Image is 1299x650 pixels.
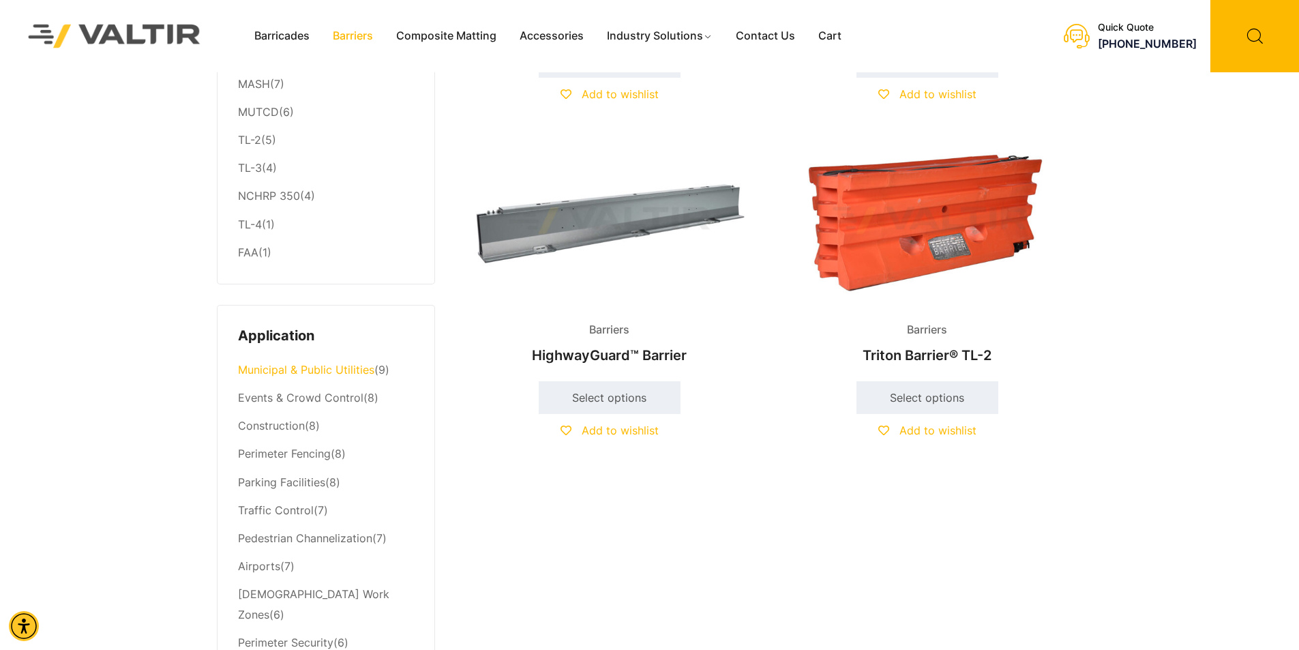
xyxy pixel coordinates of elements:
[238,587,389,621] a: [DEMOGRAPHIC_DATA] Work Zones
[582,87,659,101] span: Add to wishlist
[238,357,414,385] li: (9)
[238,189,300,203] a: NCHRP 350
[238,99,414,127] li: (6)
[238,133,261,147] a: TL-2
[238,161,262,175] a: TL-3
[238,469,414,497] li: (8)
[856,381,998,414] a: Select options for “Triton Barrier® TL-2”
[780,340,1075,370] h2: Triton Barrier® TL-2
[238,218,262,231] a: TL-4
[462,340,757,370] h2: HighwayGuard™ Barrier
[238,559,280,573] a: Airports
[238,531,372,545] a: Pedestrian Channelization
[539,381,681,414] a: Select options for “HighwayGuard™ Barrier”
[9,611,39,641] div: Accessibility Menu
[238,413,414,441] li: (8)
[780,132,1075,370] a: BarriersTriton Barrier® TL-2
[1098,22,1197,33] div: Quick Quote
[1098,37,1197,50] a: call (888) 496-3625
[238,475,325,489] a: Parking Facilities
[238,552,414,580] li: (7)
[238,183,414,211] li: (4)
[238,155,414,183] li: (4)
[238,391,363,404] a: Events & Crowd Control
[899,424,976,437] span: Add to wishlist
[462,132,757,309] img: Barriers
[899,87,976,101] span: Add to wishlist
[238,363,374,376] a: Municipal & Public Utilities
[238,503,314,517] a: Traffic Control
[238,385,414,413] li: (8)
[238,127,414,155] li: (5)
[238,246,258,259] a: FAA
[582,424,659,437] span: Add to wishlist
[238,636,333,649] a: Perimeter Security
[238,497,414,525] li: (7)
[238,419,305,432] a: Construction
[10,6,219,65] img: Valtir Rentals
[243,26,321,46] a: Barricades
[238,441,414,469] li: (8)
[807,26,853,46] a: Cart
[561,424,659,437] a: Add to wishlist
[897,320,957,340] span: Barriers
[780,132,1075,309] img: Barriers
[724,26,807,46] a: Contact Us
[238,211,414,239] li: (1)
[561,87,659,101] a: Add to wishlist
[385,26,508,46] a: Composite Matting
[238,70,414,98] li: (7)
[238,326,414,346] h4: Application
[238,77,270,91] a: MASH
[238,105,279,119] a: MUTCD
[878,424,976,437] a: Add to wishlist
[462,132,757,370] a: BarriersHighwayGuard™ Barrier
[579,320,640,340] span: Barriers
[878,87,976,101] a: Add to wishlist
[595,26,724,46] a: Industry Solutions
[238,447,331,460] a: Perimeter Fencing
[238,580,414,629] li: (6)
[238,525,414,552] li: (7)
[508,26,595,46] a: Accessories
[321,26,385,46] a: Barriers
[238,239,414,263] li: (1)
